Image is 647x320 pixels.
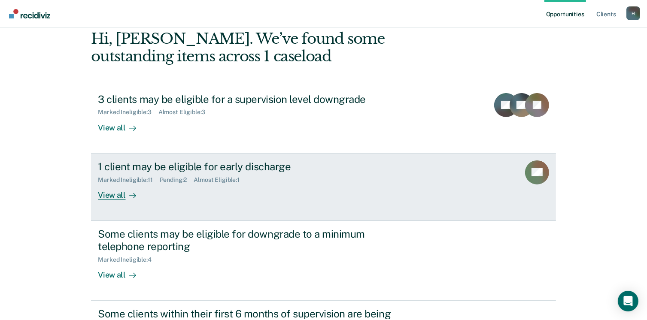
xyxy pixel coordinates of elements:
[98,160,399,173] div: 1 client may be eligible for early discharge
[91,86,556,154] a: 3 clients may be eligible for a supervision level downgradeMarked Ineligible:3Almost Eligible:3Vi...
[98,256,158,263] div: Marked Ineligible : 4
[98,228,399,253] div: Some clients may be eligible for downgrade to a minimum telephone reporting
[158,109,213,116] div: Almost Eligible : 3
[194,176,246,184] div: Almost Eligible : 1
[626,6,640,20] button: Profile dropdown button
[98,93,399,106] div: 3 clients may be eligible for a supervision level downgrade
[91,221,556,301] a: Some clients may be eligible for downgrade to a minimum telephone reportingMarked Ineligible:4Vie...
[98,176,159,184] div: Marked Ineligible : 11
[9,9,50,18] img: Recidiviz
[98,263,146,280] div: View all
[91,30,463,65] div: Hi, [PERSON_NAME]. We’ve found some outstanding items across 1 caseload
[98,109,158,116] div: Marked Ineligible : 3
[626,6,640,20] div: H
[160,176,194,184] div: Pending : 2
[98,183,146,200] div: View all
[91,154,556,221] a: 1 client may be eligible for early dischargeMarked Ineligible:11Pending:2Almost Eligible:1View all
[98,116,146,133] div: View all
[618,291,638,311] div: Open Intercom Messenger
